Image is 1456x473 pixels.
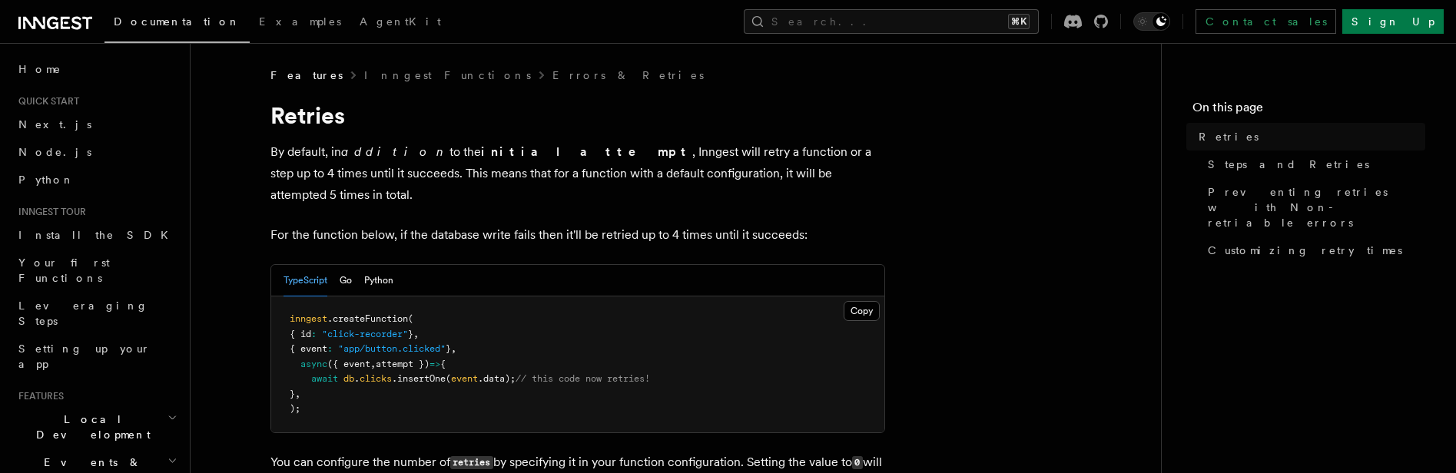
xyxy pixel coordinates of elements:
[1208,184,1425,230] span: Preventing retries with Non-retriable errors
[311,373,338,384] span: await
[311,329,317,339] span: :
[408,329,413,339] span: }
[270,68,343,83] span: Features
[18,229,177,241] span: Install the SDK
[1202,150,1425,178] a: Steps and Retries
[413,329,419,339] span: ,
[552,68,704,83] a: Errors & Retries
[295,389,300,399] span: ,
[451,343,456,354] span: ,
[18,146,91,158] span: Node.js
[12,95,79,107] span: Quick start
[481,144,692,159] strong: initial attempt
[450,456,493,469] code: retries
[327,359,370,369] span: ({ event
[12,390,64,402] span: Features
[364,265,393,296] button: Python
[852,456,863,469] code: 0
[1196,9,1336,34] a: Contact sales
[1192,98,1425,123] h4: On this page
[341,144,449,159] em: addition
[12,206,86,218] span: Inngest tour
[18,174,75,186] span: Python
[12,111,181,138] a: Next.js
[18,118,91,131] span: Next.js
[114,15,240,28] span: Documentation
[290,343,327,354] span: { event
[290,389,295,399] span: }
[18,256,110,284] span: Your first Functions
[360,373,392,384] span: clicks
[446,373,451,384] span: (
[250,5,350,41] a: Examples
[284,265,327,296] button: TypeScript
[300,359,327,369] span: async
[270,224,885,246] p: For the function below, if the database write fails then it'll be retried up to 4 times until it ...
[1208,157,1369,172] span: Steps and Retries
[327,313,408,324] span: .createFunction
[1133,12,1170,31] button: Toggle dark mode
[744,9,1039,34] button: Search...⌘K
[322,329,408,339] span: "click-recorder"
[12,292,181,335] a: Leveraging Steps
[516,373,650,384] span: // this code now retries!
[327,343,333,354] span: :
[370,359,376,369] span: ,
[18,299,148,327] span: Leveraging Steps
[18,61,61,77] span: Home
[290,403,300,414] span: );
[440,359,446,369] span: {
[340,265,352,296] button: Go
[104,5,250,43] a: Documentation
[408,313,413,324] span: (
[290,329,311,339] span: { id
[1202,178,1425,237] a: Preventing retries with Non-retriable errors
[12,221,181,249] a: Install the SDK
[1199,129,1259,144] span: Retries
[12,55,181,83] a: Home
[270,141,885,206] p: By default, in to the , Inngest will retry a function or a step up to 4 times until it succeeds. ...
[12,249,181,292] a: Your first Functions
[1342,9,1444,34] a: Sign Up
[12,166,181,193] a: Python
[392,373,446,384] span: .insertOne
[290,313,327,324] span: inngest
[12,405,181,448] button: Local Development
[18,342,151,370] span: Setting up your app
[259,15,341,28] span: Examples
[1202,237,1425,264] a: Customizing retry times
[478,373,516,384] span: .data);
[1008,14,1030,29] kbd: ⌘K
[1208,243,1402,258] span: Customizing retry times
[430,359,440,369] span: =>
[343,373,354,384] span: db
[376,359,430,369] span: attempt })
[446,343,451,354] span: }
[12,412,167,442] span: Local Development
[350,5,450,41] a: AgentKit
[364,68,531,83] a: Inngest Functions
[12,138,181,166] a: Node.js
[1192,123,1425,150] a: Retries
[354,373,360,384] span: .
[844,301,880,321] button: Copy
[338,343,446,354] span: "app/button.clicked"
[360,15,441,28] span: AgentKit
[451,373,478,384] span: event
[270,101,885,129] h1: Retries
[12,335,181,378] a: Setting up your app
